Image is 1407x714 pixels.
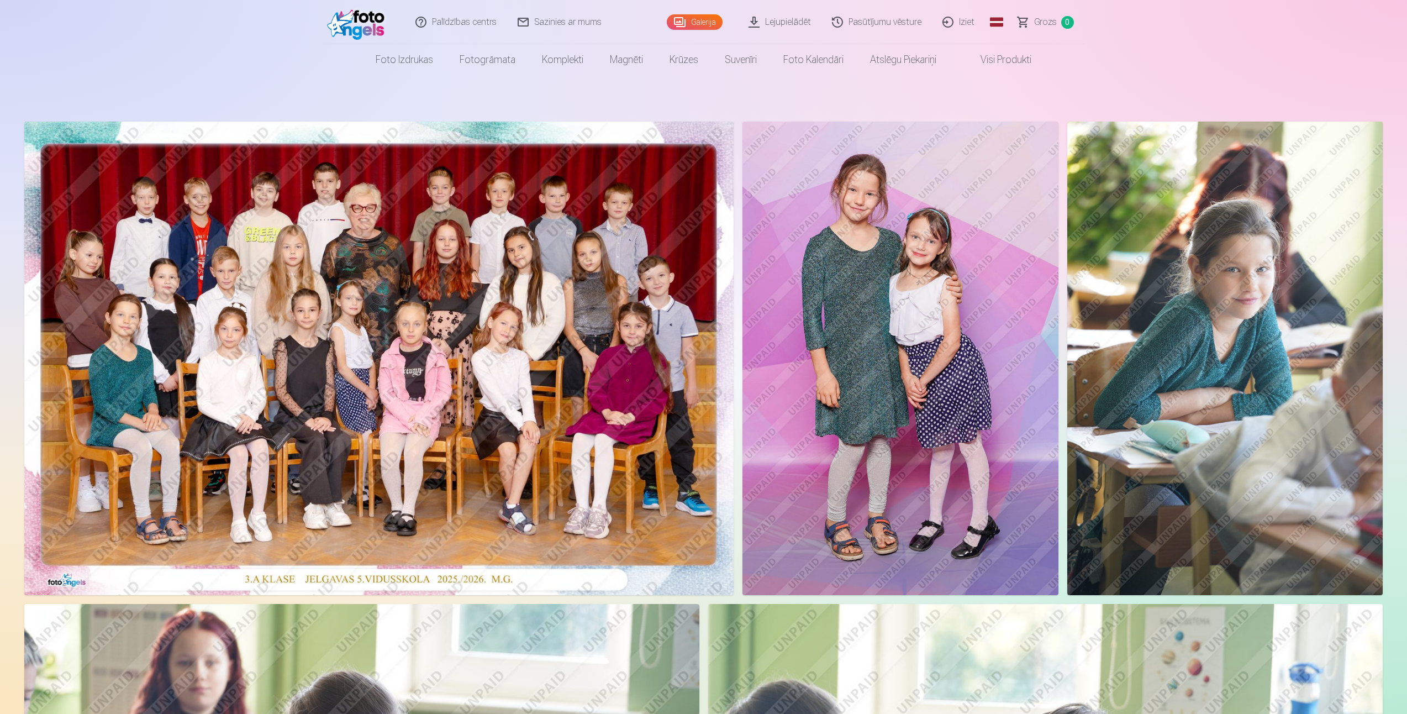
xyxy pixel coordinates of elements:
a: Suvenīri [712,44,770,75]
a: Fotogrāmata [446,44,529,75]
a: Krūzes [656,44,712,75]
a: Visi produkti [950,44,1045,75]
a: Foto kalendāri [770,44,857,75]
a: Foto izdrukas [362,44,446,75]
span: Grozs [1034,15,1057,29]
a: Magnēti [597,44,656,75]
a: Komplekti [529,44,597,75]
span: 0 [1061,16,1074,29]
img: /fa1 [327,4,391,40]
a: Galerija [667,14,723,30]
a: Atslēgu piekariņi [857,44,950,75]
